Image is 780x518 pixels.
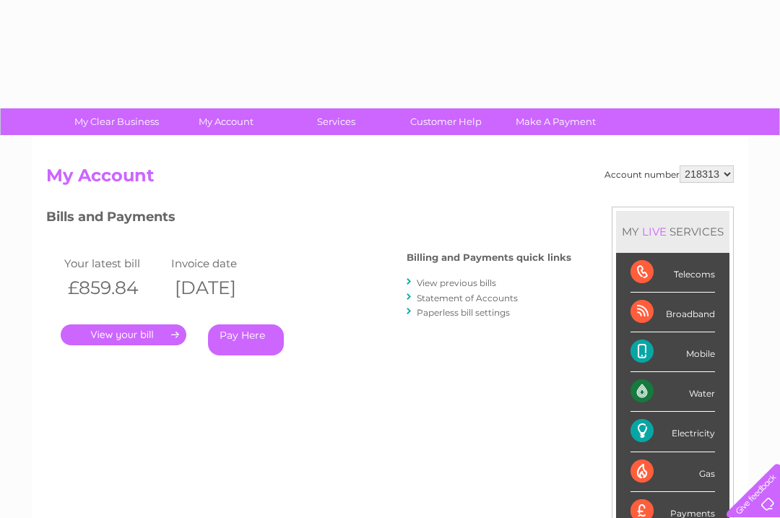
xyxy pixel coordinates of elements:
div: Account number [604,165,734,183]
td: Your latest bill [61,254,168,273]
h4: Billing and Payments quick links [407,252,571,263]
div: Mobile [630,332,715,372]
a: Pay Here [208,324,284,355]
div: Water [630,372,715,412]
h3: Bills and Payments [46,207,571,232]
a: My Clear Business [57,108,176,135]
a: Services [277,108,396,135]
th: £859.84 [61,273,168,303]
a: Statement of Accounts [417,293,518,303]
div: Broadband [630,293,715,332]
a: Customer Help [386,108,506,135]
td: Invoice date [168,254,274,273]
a: My Account [167,108,286,135]
a: Paperless bill settings [417,307,510,318]
a: . [61,324,186,345]
div: Electricity [630,412,715,452]
h2: My Account [46,165,734,193]
div: LIVE [639,225,669,238]
div: Gas [630,452,715,492]
a: Make A Payment [496,108,615,135]
div: Telecoms [630,253,715,293]
th: [DATE] [168,273,274,303]
div: MY SERVICES [616,211,729,252]
a: View previous bills [417,277,496,288]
